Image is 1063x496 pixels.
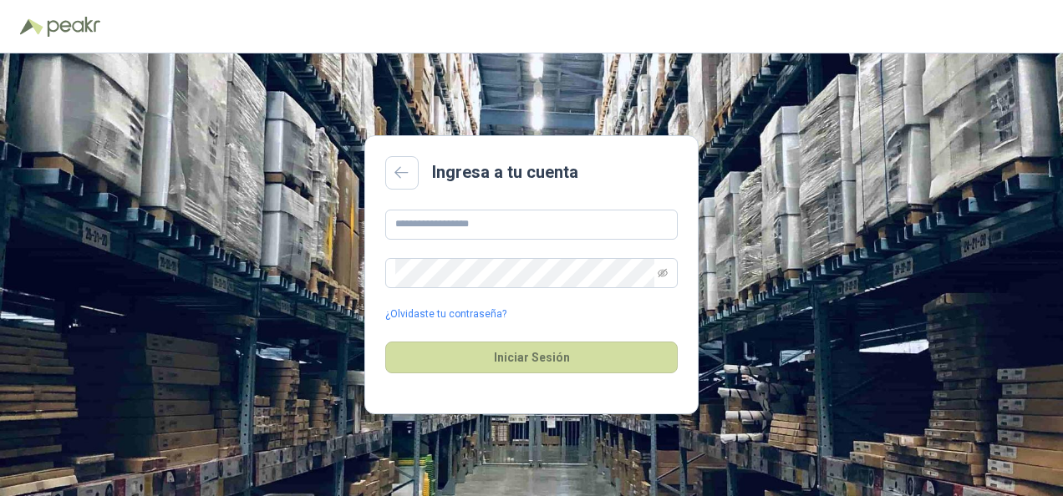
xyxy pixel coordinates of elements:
img: Peakr [47,17,100,37]
button: Iniciar Sesión [385,342,678,373]
span: eye-invisible [658,268,668,278]
h2: Ingresa a tu cuenta [432,159,578,185]
img: Logo [20,18,43,35]
a: ¿Olvidaste tu contraseña? [385,306,506,322]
